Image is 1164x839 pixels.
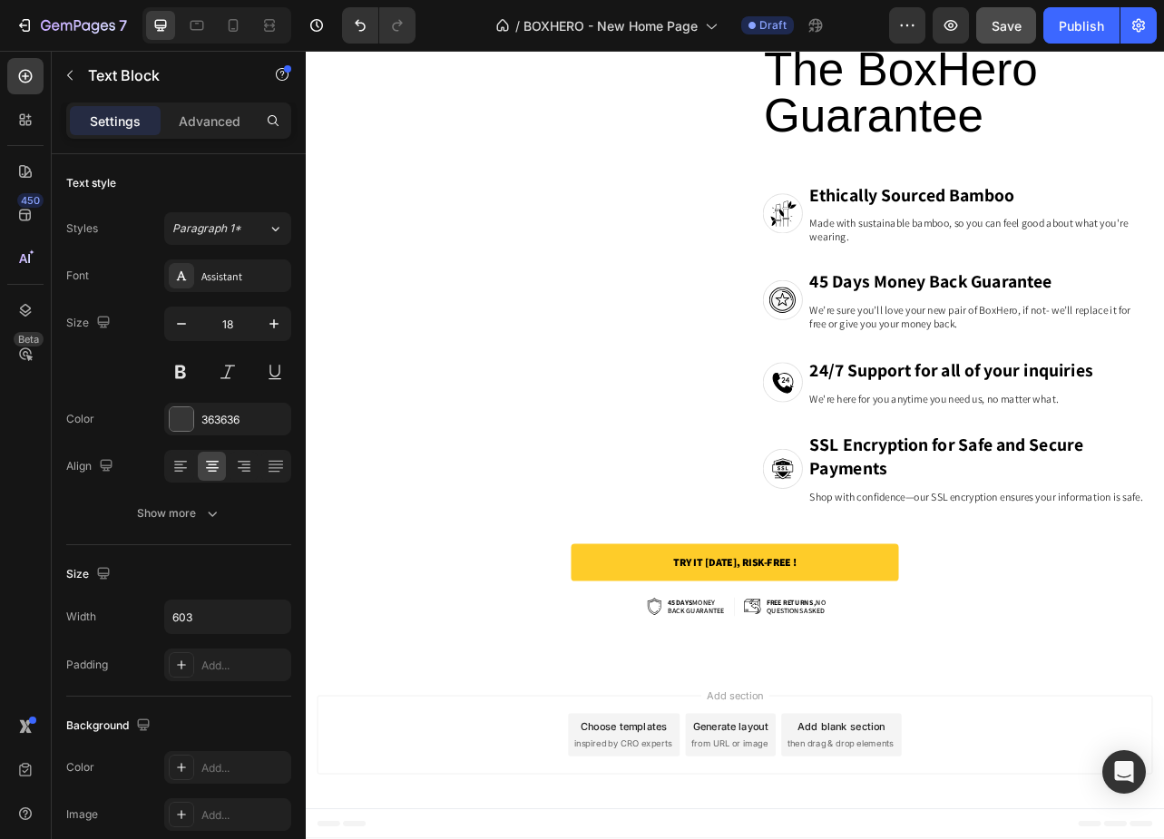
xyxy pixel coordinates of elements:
[7,7,135,44] button: 7
[640,557,1064,575] p: Shop with confidence—our SSL encryption ensures your information is safe.
[164,212,291,245] button: Paragraph 1*
[201,268,287,285] div: Assistant
[459,696,531,716] p: money back guarantee
[66,411,94,427] div: Color
[515,16,520,35] span: /
[66,454,117,479] div: Align
[638,483,1066,547] h3: SSL Encryption for Safe and Secure Payments
[580,291,631,342] img: gempages_554576614113936244-2d047044-4c64-4234-b2a4-a19cd932ce3b.svg
[90,112,141,131] p: Settings
[66,268,89,284] div: Font
[638,277,1066,310] h3: 45 Days Money Back Guarantee
[759,17,787,34] span: Draft
[201,807,287,824] div: Add...
[584,695,647,707] strong: free returns,
[976,7,1036,44] button: Save
[201,658,287,674] div: Add...
[306,51,1164,839] iframe: Design area
[580,395,631,446] img: gempages_554576614113936244-a4326d9b-c6df-4170-8d83-643f71f9c188.svg
[523,16,698,35] span: BOXHERO - New Home Page
[66,609,96,625] div: Width
[992,18,1022,34] span: Save
[165,600,290,633] input: Auto
[342,7,416,44] div: Undo/Redo
[640,433,999,451] p: We're here for you anytime you need us, no matter what.
[66,759,94,776] div: Color
[66,562,114,587] div: Size
[17,193,44,208] div: 450
[638,389,1001,423] h3: 24/7 Support for all of your inquiries
[66,220,98,237] div: Styles
[119,15,127,36] p: 7
[66,806,98,823] div: Image
[1043,7,1120,44] button: Publish
[66,497,291,530] button: Show more
[66,311,114,336] div: Size
[66,657,108,673] div: Padding
[638,167,1066,200] h3: Ethically Sourced Bamboo
[201,760,287,776] div: Add...
[466,642,622,656] p: TRY IT [DATE], RISK-FREE !
[179,112,240,131] p: Advanced
[66,175,116,191] div: Text style
[640,320,1064,356] p: We’re sure you’ll love your new pair of BoxHero, if not- we’ll replace it for free or give you yo...
[1059,16,1104,35] div: Publish
[201,412,287,428] div: 363636
[14,332,44,346] div: Beta
[1102,750,1146,794] div: Open Intercom Messenger
[502,808,588,827] span: Add section
[640,210,1064,246] p: Made with sustainable bamboo, so you can feel good about what you're wearing.
[172,220,241,237] span: Paragraph 1*
[584,696,664,716] p: NO QUESTIONS ASKED
[88,64,242,86] p: Text Block
[580,181,631,232] img: gempages_554576614113936244-2e812b19-4e0e-4bc4-8d84-83fbc57c6f78.svg
[459,695,491,707] strong: 45 days
[580,505,631,556] img: gempages_554576614113936244-6fcac655-170b-4b12-8f91-52501515dffa.svg
[337,626,752,673] a: TRY IT [DATE], RISK-FREE !
[137,504,221,522] div: Show more
[66,714,154,738] div: Background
